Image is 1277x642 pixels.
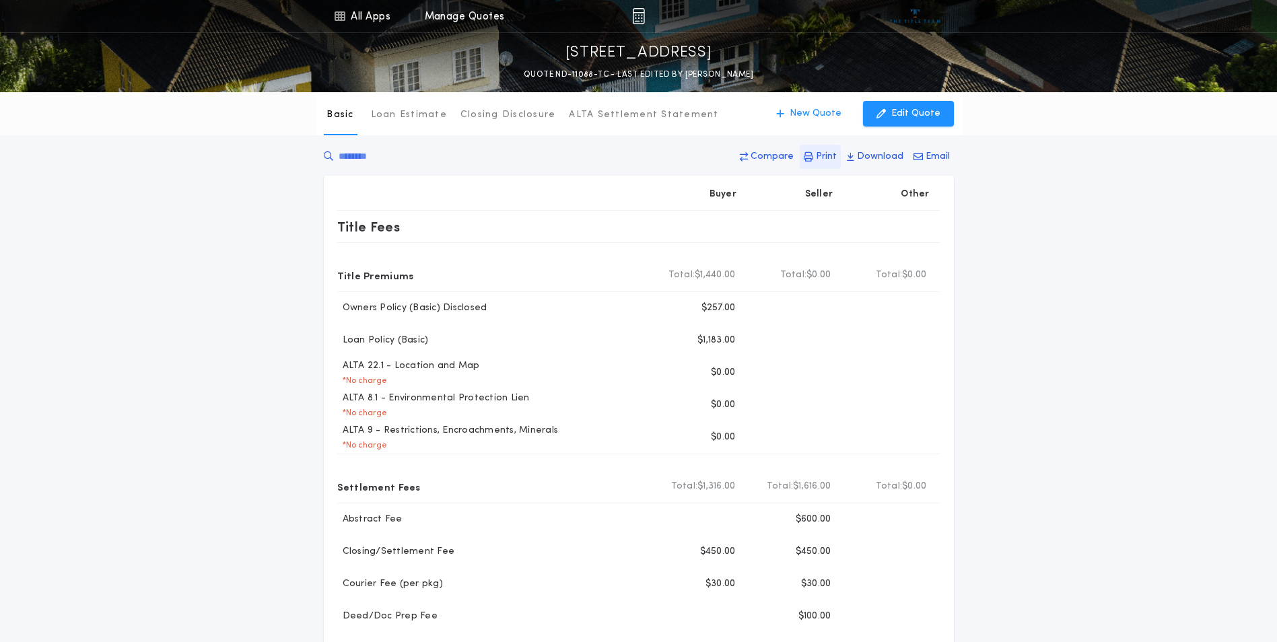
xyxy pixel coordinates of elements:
[843,145,907,169] button: Download
[876,269,903,282] b: Total:
[863,101,954,127] button: Edit Quote
[798,610,831,623] p: $100.00
[736,145,798,169] button: Compare
[816,150,837,164] p: Print
[890,9,940,23] img: vs-icon
[805,188,833,201] p: Seller
[700,545,736,559] p: $450.00
[695,269,735,282] span: $1,440.00
[857,150,903,164] p: Download
[711,431,735,444] p: $0.00
[902,480,926,493] span: $0.00
[909,145,954,169] button: Email
[565,42,712,64] p: [STREET_ADDRESS]
[337,476,421,497] p: Settlement Fees
[711,366,735,380] p: $0.00
[780,269,807,282] b: Total:
[337,359,480,373] p: ALTA 22.1 - Location and Map
[796,545,831,559] p: $450.00
[337,610,438,623] p: Deed/Doc Prep Fee
[337,440,388,451] p: * No charge
[337,264,414,286] p: Title Premiums
[326,108,353,122] p: Basic
[800,145,841,169] button: Print
[337,424,559,437] p: ALTA 9 - Restrictions, Encroachments, Minerals
[371,108,447,122] p: Loan Estimate
[632,8,645,24] img: img
[751,150,794,164] p: Compare
[337,408,388,419] p: * No charge
[806,269,831,282] span: $0.00
[763,101,855,127] button: New Quote
[337,545,455,559] p: Closing/Settlement Fee
[790,107,841,120] p: New Quote
[668,269,695,282] b: Total:
[793,480,831,493] span: $1,616.00
[524,68,753,81] p: QUOTE ND-11088-TC - LAST EDITED BY [PERSON_NAME]
[711,398,735,412] p: $0.00
[337,216,401,238] p: Title Fees
[697,334,735,347] p: $1,183.00
[337,577,443,591] p: Courier Fee (per pkg)
[701,301,736,315] p: $257.00
[337,301,487,315] p: Owners Policy (Basic) Disclosed
[710,188,736,201] p: Buyer
[337,392,530,405] p: ALTA 8.1 - Environmental Protection Lien
[569,108,718,122] p: ALTA Settlement Statement
[337,513,403,526] p: Abstract Fee
[891,107,940,120] p: Edit Quote
[902,269,926,282] span: $0.00
[460,108,556,122] p: Closing Disclosure
[901,188,929,201] p: Other
[337,334,429,347] p: Loan Policy (Basic)
[671,480,698,493] b: Total:
[801,577,831,591] p: $30.00
[337,376,388,386] p: * No charge
[926,150,950,164] p: Email
[767,480,794,493] b: Total:
[796,513,831,526] p: $600.00
[876,480,903,493] b: Total:
[705,577,736,591] p: $30.00
[697,480,735,493] span: $1,316.00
